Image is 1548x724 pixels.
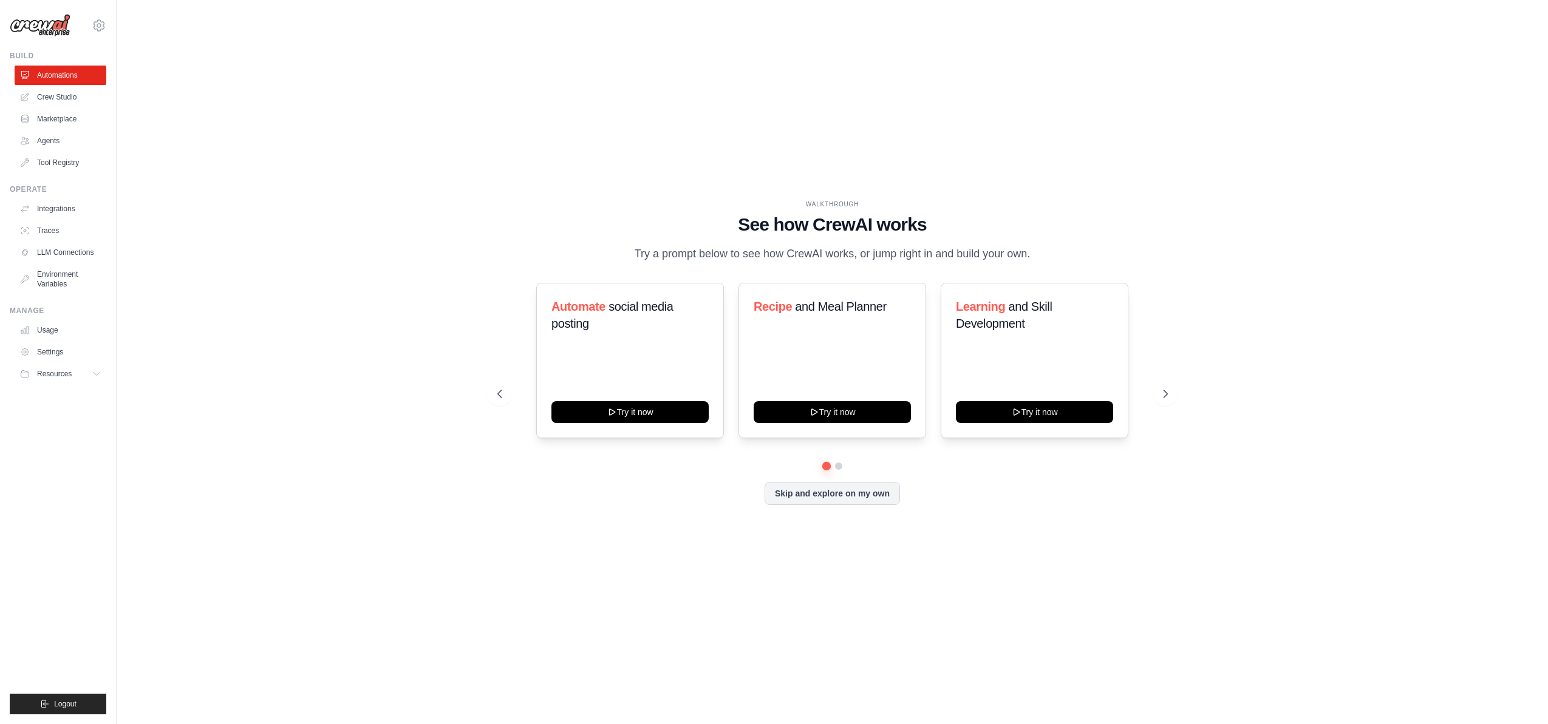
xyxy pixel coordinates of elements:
span: and Skill Development [956,300,1052,330]
a: Agents [15,131,106,151]
a: LLM Connections [15,243,106,262]
div: Build [10,51,106,61]
a: Crew Studio [15,87,106,107]
button: Try it now [956,401,1113,423]
h1: See how CrewAI works [497,214,1168,235]
button: Try it now [754,401,911,423]
button: Logout [10,694,106,714]
span: Automate [551,300,605,313]
a: Marketplace [15,109,106,129]
a: Integrations [15,199,106,218]
a: Environment Variables [15,265,106,294]
div: Operate [10,184,106,194]
button: Try it now [551,401,709,423]
span: social media posting [551,300,673,330]
div: Manage [10,306,106,316]
p: Try a prompt below to see how CrewAI works, or jump right in and build your own. [629,245,1037,263]
img: Logo [10,14,70,37]
span: and Meal Planner [795,300,886,313]
span: Learning [956,300,1005,313]
span: Logout [54,699,77,709]
button: Resources [15,364,106,384]
span: Recipe [754,300,792,313]
a: Tool Registry [15,153,106,172]
a: Usage [15,320,106,340]
button: Skip and explore on my own [765,482,900,505]
a: Settings [15,342,106,362]
a: Traces [15,221,106,240]
span: Resources [37,369,72,379]
div: WALKTHROUGH [497,200,1168,209]
a: Automations [15,66,106,85]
